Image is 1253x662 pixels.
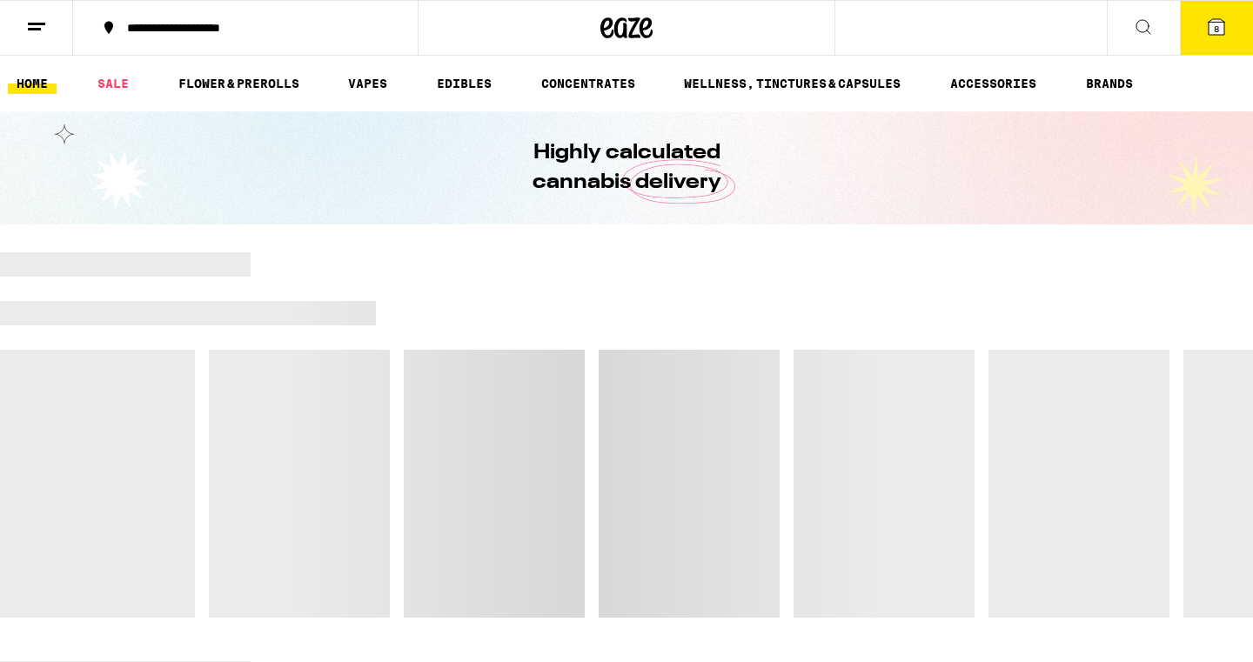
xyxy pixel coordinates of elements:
a: SALE [89,73,137,94]
a: WELLNESS, TINCTURES & CAPSULES [675,73,909,94]
a: ACCESSORIES [941,73,1045,94]
iframe: Opens a widget where you can find more information [1141,610,1236,653]
a: FLOWER & PREROLLS [170,73,308,94]
a: VAPES [339,73,396,94]
a: CONCENTRATES [533,73,644,94]
button: BRANDS [1077,73,1142,94]
span: 8 [1214,23,1219,34]
button: 8 [1180,1,1253,55]
h1: Highly calculated cannabis delivery [483,138,770,197]
a: HOME [8,73,57,94]
a: EDIBLES [428,73,500,94]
